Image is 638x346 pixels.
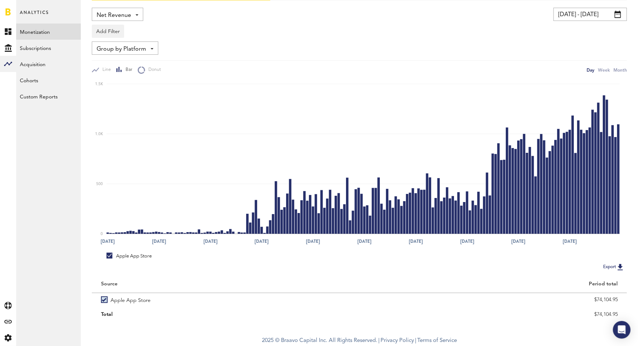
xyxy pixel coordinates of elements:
[101,281,118,287] div: Source
[15,5,42,12] span: Support
[101,232,103,236] text: 0
[511,238,525,245] text: [DATE]
[99,67,111,73] span: Line
[122,67,132,73] span: Bar
[203,238,217,245] text: [DATE]
[95,82,103,86] text: 1.5K
[369,309,618,320] div: $74,104.95
[152,238,166,245] text: [DATE]
[460,238,474,245] text: [DATE]
[369,294,618,305] div: $74,104.95
[616,263,625,271] img: Export
[111,293,151,306] span: Apple App Store
[16,72,81,88] a: Cohorts
[563,238,577,245] text: [DATE]
[20,8,49,24] span: Analytics
[598,66,610,74] div: Week
[96,182,103,186] text: 500
[16,56,81,72] a: Acquisition
[306,238,320,245] text: [DATE]
[101,238,115,245] text: [DATE]
[97,9,131,22] span: Net Revenue
[613,66,627,74] div: Month
[107,253,152,259] div: Apple App Store
[145,67,161,73] span: Donut
[587,66,594,74] div: Day
[357,238,371,245] text: [DATE]
[95,132,103,136] text: 1.0K
[409,238,423,245] text: [DATE]
[92,25,124,38] button: Add Filter
[417,338,457,343] a: Terms of Service
[255,238,268,245] text: [DATE]
[601,262,627,272] button: Export
[16,24,81,40] a: Monetization
[369,281,618,287] div: Period total
[381,338,414,343] a: Privacy Policy
[613,321,631,339] div: Open Intercom Messenger
[97,43,146,55] span: Group by Platform
[16,88,81,104] a: Custom Reports
[101,309,350,320] div: Total
[16,40,81,56] a: Subscriptions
